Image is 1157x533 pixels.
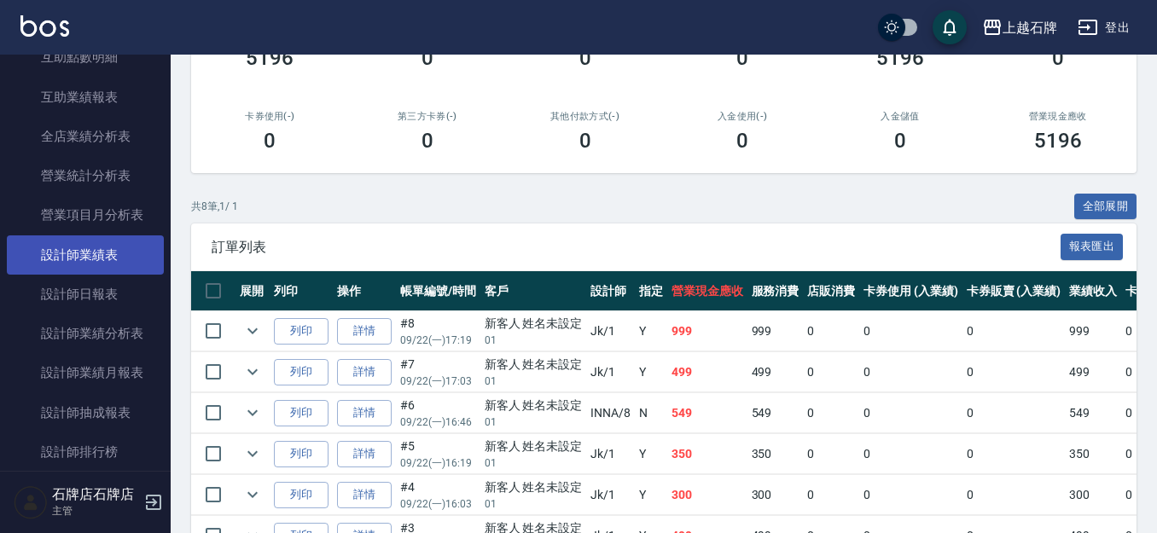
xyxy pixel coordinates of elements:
td: 350 [667,434,747,474]
th: 業績收入 [1065,271,1121,311]
a: 詳情 [337,359,392,385]
h2: 營業現金應收 [999,111,1116,122]
h3: 0 [422,129,433,153]
div: 上越石牌 [1003,17,1057,38]
td: Y [635,434,667,474]
a: 設計師業績表 [7,235,164,275]
td: #8 [396,311,480,351]
h3: 0 [264,129,276,153]
td: Y [635,475,667,515]
h3: 0 [1052,46,1064,70]
td: 999 [1065,311,1121,351]
h2: 其他付款方式(-) [526,111,643,122]
p: 09/22 (一) 17:03 [400,374,476,389]
h2: 入金使用(-) [684,111,801,122]
a: 營業統計分析表 [7,156,164,195]
button: expand row [240,318,265,344]
button: 上越石牌 [975,10,1064,45]
a: 互助業績報表 [7,78,164,117]
td: 350 [1065,434,1121,474]
button: 登出 [1071,12,1137,43]
td: 0 [962,311,1066,351]
div: 新客人 姓名未設定 [485,315,583,333]
h2: 入金儲值 [842,111,959,122]
h3: 0 [579,46,591,70]
td: 0 [803,311,859,351]
p: 09/22 (一) 17:19 [400,333,476,348]
a: 互助點數明細 [7,38,164,77]
td: #4 [396,475,480,515]
h3: 5196 [246,46,294,70]
h2: 第三方卡券(-) [369,111,486,122]
button: 列印 [274,441,328,467]
td: Jk /1 [586,352,635,392]
a: 詳情 [337,441,392,467]
p: 09/22 (一) 16:46 [400,414,476,430]
th: 帳單編號/時間 [396,271,480,311]
a: 設計師抽成報表 [7,393,164,432]
th: 展開 [235,271,270,311]
th: 服務消費 [747,271,804,311]
button: 列印 [274,318,328,345]
th: 列印 [270,271,333,311]
td: 549 [667,393,747,433]
td: 0 [803,352,859,392]
th: 操作 [333,271,396,311]
p: 09/22 (一) 16:03 [400,496,476,512]
td: 0 [859,475,962,515]
th: 客戶 [480,271,587,311]
button: 全部展開 [1074,194,1137,220]
button: 列印 [274,359,328,385]
td: 0 [859,352,962,392]
div: 新客人 姓名未設定 [485,397,583,414]
td: 300 [667,475,747,515]
button: save [933,10,967,44]
h3: 0 [894,129,906,153]
span: 訂單列表 [212,239,1061,256]
td: 300 [747,475,804,515]
a: 詳情 [337,318,392,345]
p: 01 [485,455,583,471]
td: N [635,393,667,433]
button: expand row [240,359,265,385]
td: Jk /1 [586,434,635,474]
td: 499 [667,352,747,392]
a: 詳情 [337,400,392,426]
td: 0 [962,475,1066,515]
img: Person [14,485,48,519]
td: Y [635,311,667,351]
a: 設計師業績月報表 [7,353,164,392]
a: 設計師排行榜 [7,432,164,472]
th: 指定 [635,271,667,311]
td: 0 [803,475,859,515]
td: 0 [859,434,962,474]
td: 350 [747,434,804,474]
a: 全店業績分析表 [7,117,164,156]
p: 共 8 筆, 1 / 1 [191,199,238,214]
th: 設計師 [586,271,635,311]
p: 主管 [52,503,139,519]
td: #5 [396,434,480,474]
div: 新客人 姓名未設定 [485,356,583,374]
td: 0 [859,393,962,433]
a: 設計師日報表 [7,275,164,314]
p: 09/22 (一) 16:19 [400,455,476,471]
button: 報表匯出 [1061,234,1124,260]
th: 卡券使用 (入業績) [859,271,962,311]
td: INNA /8 [586,393,635,433]
h2: 卡券使用(-) [212,111,328,122]
h3: 5196 [876,46,924,70]
div: 新客人 姓名未設定 [485,478,583,496]
td: Jk /1 [586,311,635,351]
h3: 0 [422,46,433,70]
th: 卡券販賣 (入業績) [962,271,1066,311]
td: Y [635,352,667,392]
p: 01 [485,374,583,389]
th: 店販消費 [803,271,859,311]
button: 列印 [274,482,328,508]
a: 報表匯出 [1061,238,1124,254]
td: 0 [859,311,962,351]
button: expand row [240,400,265,426]
h5: 石牌店石牌店 [52,486,139,503]
a: 詳情 [337,482,392,508]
